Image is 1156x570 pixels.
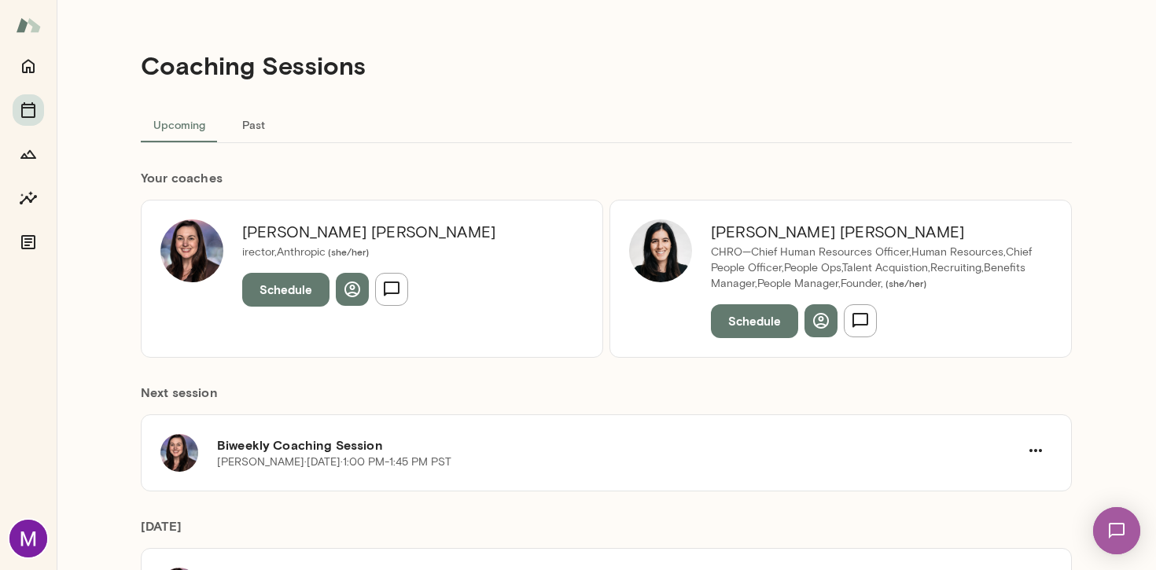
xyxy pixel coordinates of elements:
[13,226,44,258] button: Documents
[375,273,408,306] button: Send message
[9,520,47,557] img: Mikaela Kirby
[242,219,495,245] h6: [PERSON_NAME] [PERSON_NAME]
[711,304,798,337] button: Schedule
[217,454,451,470] p: [PERSON_NAME] · [DATE] · 1:00 PM-1:45 PM PST
[218,105,289,143] button: Past
[13,50,44,82] button: Home
[141,105,218,143] button: Upcoming
[711,219,1033,245] h6: [PERSON_NAME] [PERSON_NAME]
[160,219,223,282] img: Stephanie Baysinger
[141,50,366,80] h4: Coaching Sessions
[13,182,44,214] button: Insights
[141,168,1072,187] h6: Your coach es
[242,273,329,306] button: Schedule
[629,219,692,282] img: Katrina Bilella
[242,245,495,260] p: irector, Anthropic
[711,245,1033,292] p: CHRO—Chief Human Resources Officer,Human Resources,Chief People Officer,People Ops,Talent Acquist...
[326,246,369,257] span: ( she/her )
[217,436,1019,454] h6: Biweekly Coaching Session
[13,138,44,170] button: Growth Plan
[804,304,838,337] button: View profile
[13,94,44,126] button: Sessions
[883,278,926,289] span: ( she/her )
[141,105,1072,143] div: basic tabs example
[16,10,41,40] img: Mento
[141,383,1072,414] h6: Next session
[336,273,369,306] button: View profile
[844,304,877,337] button: Send message
[141,517,1072,548] h6: [DATE]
